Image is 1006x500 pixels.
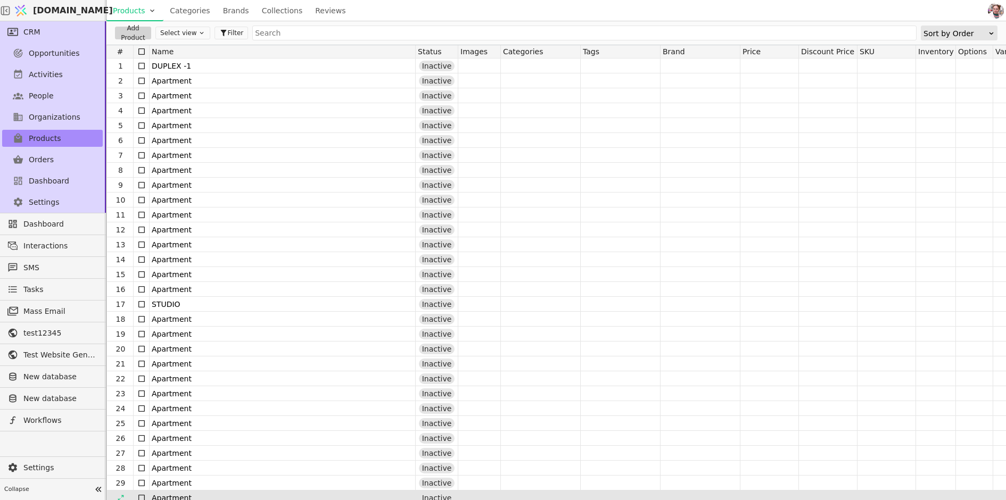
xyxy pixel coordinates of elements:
[152,461,413,476] div: Apartment
[2,45,103,62] a: Opportunities
[23,284,44,295] span: Tasks
[23,415,97,426] span: Workflows
[2,281,103,298] a: Tasks
[108,88,133,103] div: 3
[583,47,599,56] span: Tags
[108,59,133,73] div: 1
[228,28,244,38] span: Filter
[419,433,455,444] div: Inactive
[152,73,413,88] div: Apartment
[419,76,455,86] div: Inactive
[108,476,133,490] div: 29
[108,207,133,222] div: 11
[108,222,133,237] div: 12
[108,193,133,207] div: 10
[23,27,40,38] span: CRM
[419,463,455,473] div: Inactive
[152,163,413,178] div: Apartment
[958,47,987,56] span: Options
[2,109,103,126] a: Organizations
[108,282,133,297] div: 16
[152,47,174,56] span: Name
[29,176,69,187] span: Dashboard
[923,26,988,41] div: Sort by Order
[29,112,80,123] span: Organizations
[419,120,455,131] div: Inactive
[152,103,413,118] div: Apartment
[108,461,133,476] div: 28
[23,393,97,404] span: New database
[29,48,80,59] span: Opportunities
[419,165,455,176] div: Inactive
[2,324,103,341] a: test12345
[152,282,413,297] div: Apartment
[108,118,133,133] div: 5
[152,297,413,312] div: STUDIO
[152,401,413,416] div: Apartment
[152,386,413,401] div: Apartment
[419,135,455,146] div: Inactive
[2,151,103,168] a: Orders
[13,1,29,21] img: Logo
[23,462,97,473] span: Settings
[2,259,103,276] a: SMS
[2,87,103,104] a: People
[29,133,61,144] span: Products
[419,478,455,488] div: Inactive
[2,368,103,385] a: New database
[4,485,91,494] span: Collapse
[29,90,54,102] span: People
[801,47,854,56] span: Discount Price
[2,172,103,189] a: Dashboard
[152,148,413,163] div: Apartment
[23,219,97,230] span: Dashboard
[2,346,103,363] a: Test Website General template
[2,66,103,83] a: Activities
[419,403,455,414] div: Inactive
[2,194,103,211] a: Settings
[29,197,59,208] span: Settings
[419,224,455,235] div: Inactive
[108,431,133,446] div: 26
[152,133,413,148] div: Apartment
[663,47,685,56] span: Brand
[419,359,455,369] div: Inactive
[2,130,103,147] a: Products
[108,297,133,312] div: 17
[419,195,455,205] div: Inactive
[29,69,63,80] span: Activities
[419,388,455,399] div: Inactive
[23,349,97,361] span: Test Website General template
[108,386,133,401] div: 23
[419,373,455,384] div: Inactive
[152,207,413,222] div: Apartment
[152,312,413,327] div: Apartment
[152,178,413,193] div: Apartment
[152,416,413,431] div: Apartment
[108,446,133,461] div: 27
[108,267,133,282] div: 15
[29,154,54,165] span: Orders
[152,88,413,103] div: Apartment
[152,118,413,133] div: Apartment
[2,303,103,320] a: Mass Email
[503,47,543,56] span: Categories
[918,47,954,56] span: Inventory
[860,47,875,56] span: SKU
[33,4,113,17] span: [DOMAIN_NAME]
[108,178,133,193] div: 9
[108,416,133,431] div: 25
[2,390,103,407] a: New database
[215,27,249,39] button: Filter
[23,371,97,382] span: New database
[152,59,413,73] div: DUPLEX -1
[108,133,133,148] div: 6
[108,327,133,341] div: 19
[108,237,133,252] div: 13
[2,459,103,476] a: Settings
[419,344,455,354] div: Inactive
[152,252,413,267] div: Apartment
[419,329,455,339] div: Inactive
[418,47,442,56] span: Status
[152,476,413,490] div: Apartment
